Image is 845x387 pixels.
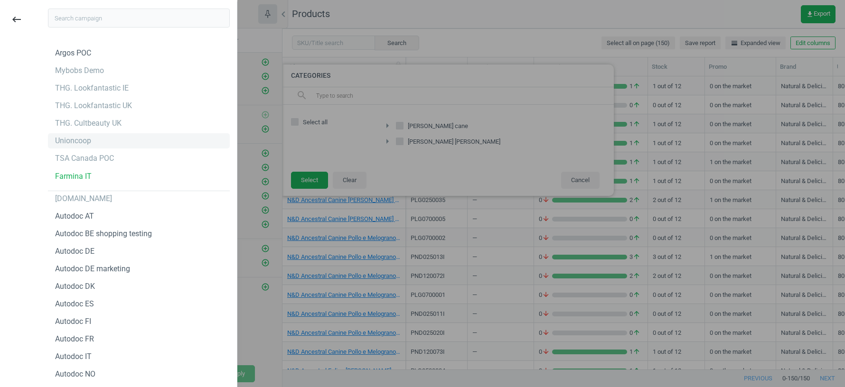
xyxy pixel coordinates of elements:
div: Autodoc IT [55,351,92,362]
input: Search campaign [48,9,230,28]
div: Autodoc NO [55,369,95,379]
div: TSA Canada POC [55,153,114,164]
div: Autodoc FI [55,316,91,327]
div: THG. Lookfantastic IE [55,83,129,93]
div: [DOMAIN_NAME] [55,193,112,204]
div: Autodoc DE [55,246,94,257]
div: Unioncoop [55,136,91,146]
div: Farmina IT [55,171,92,182]
div: Autodoc ES [55,299,94,309]
div: Autodoc BE shopping testing [55,229,152,239]
div: Autodoc DK [55,281,95,292]
div: THG. Cultbeauty UK [55,118,122,129]
i: keyboard_backspace [11,14,22,25]
button: keyboard_backspace [6,9,28,31]
div: Autodoc AT [55,211,94,221]
div: Mybobs Demo [55,65,104,76]
div: Autodoc FR [55,334,94,344]
div: THG. Lookfantastic UK [55,101,132,111]
div: Autodoc DE marketing [55,264,130,274]
div: Argos POC [55,48,91,58]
